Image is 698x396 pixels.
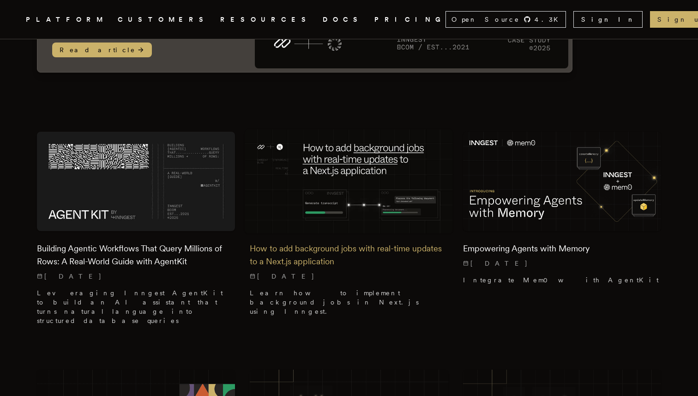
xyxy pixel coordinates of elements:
span: Read article [52,43,152,57]
a: Featured image for How to add background jobs with real-time updates to a Next.js application blo... [250,132,448,323]
h2: How to add background jobs with real-time updates to a Next.js application [250,242,448,268]
button: PLATFORM [26,14,107,25]
a: Featured image for Building Agentic Workflows That Query Millions of Rows: A Real-World Guide wit... [37,132,235,333]
a: Sign In [573,11,643,28]
a: DOCS [323,14,363,25]
p: [DATE] [250,272,448,281]
span: Open Source [451,15,520,24]
h2: Building Agentic Workflows That Query Millions of Rows: A Real-World Guide with AgentKit [37,242,235,268]
span: 4.3 K [535,15,564,24]
img: Featured image for How to add background jobs with real-time updates to a Next.js application blo... [245,129,453,233]
h2: Empowering Agents with Memory [463,242,661,255]
p: Integrate Mem0 with AgentKit [463,275,661,285]
p: [DATE] [37,272,235,281]
img: Featured image for Empowering Agents with Memory blog post [463,132,661,231]
p: [DATE] [463,259,661,268]
button: RESOURCES [220,14,312,25]
p: Learn how to implement background jobs in Next.js using Inngest. [250,288,448,316]
a: PRICING [374,14,445,25]
a: CUSTOMERS [118,14,209,25]
a: Featured image for Empowering Agents with Memory blog postEmpowering Agents with Memory[DATE] Int... [463,132,661,292]
img: Featured image for Building Agentic Workflows That Query Millions of Rows: A Real-World Guide wit... [37,132,235,231]
p: Leveraging Inngest AgentKit to build an AI assistant that turns natural language into structured ... [37,288,235,325]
